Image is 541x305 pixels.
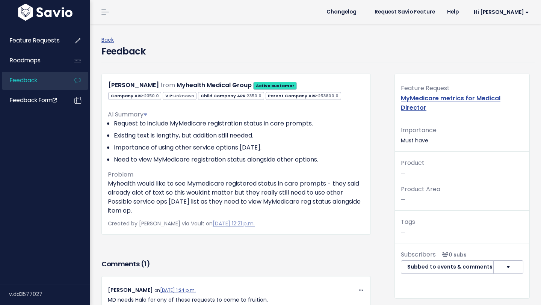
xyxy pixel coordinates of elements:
[326,9,357,15] span: Changelog
[213,220,255,227] a: [DATE] 12:21 p.m.
[401,84,450,92] span: Feature Request
[474,9,529,15] span: Hi [PERSON_NAME]
[441,6,465,18] a: Help
[108,220,255,227] span: Created by [PERSON_NAME] via Vault on
[108,179,364,215] p: Myhealth would like to see Mymedicare registered status in care prompts - they said already alot ...
[108,170,133,179] span: Problem
[108,81,159,89] a: [PERSON_NAME]
[108,286,153,294] span: [PERSON_NAME]
[10,56,41,64] span: Roadmaps
[256,83,295,89] strong: Active customer
[160,287,196,293] a: [DATE] 1:24 p.m.
[114,143,364,152] li: Importance of using other service options [DATE].
[101,36,114,44] a: Back
[114,131,364,140] li: Existing text is lengthy, but addition still needed.
[10,96,57,104] span: Feedback form
[401,260,494,274] button: Subbed to events & comments
[163,92,196,100] span: VIP:
[10,36,60,44] span: Feature Requests
[401,94,500,112] a: MyMedicare metrics for Medical Director
[401,126,437,134] span: Importance
[144,259,147,269] span: 1
[401,217,523,237] p: —
[2,72,62,89] a: Feedback
[439,251,467,258] span: <p><strong>Subscribers</strong><br><br> No subscribers yet<br> </p>
[401,250,436,259] span: Subscribers
[2,32,62,49] a: Feature Requests
[101,45,145,58] h4: Feedback
[101,259,371,269] h3: Comments ( )
[318,93,339,99] span: 253800.0
[10,76,37,84] span: Feedback
[266,92,341,100] span: Parent Company ARR:
[465,6,535,18] a: Hi [PERSON_NAME]
[108,92,161,100] span: Company ARR:
[198,92,264,100] span: Child Company ARR:
[16,4,74,21] img: logo-white.9d6f32f41409.svg
[401,158,523,178] p: —
[9,284,90,304] div: v.dd3577027
[369,6,441,18] a: Request Savio Feature
[144,93,159,99] span: 2350.0
[401,125,523,145] p: Must have
[114,155,364,164] li: Need to view MyMedicare registration status alongside other options.
[2,52,62,69] a: Roadmaps
[401,217,415,226] span: Tags
[154,287,196,293] span: on
[246,93,261,99] span: 2350.0
[114,119,364,128] li: Request to include MyMedicare registration status in care prompts.
[401,184,523,204] p: —
[2,92,62,109] a: Feedback form
[177,81,252,89] a: Myhealth Medical Group
[108,295,364,305] p: MD needs Halo for any of these requests to come to fruition.
[401,185,440,193] span: Product Area
[401,159,425,167] span: Product
[108,110,147,119] span: AI Summary
[160,81,175,89] span: from
[173,93,194,99] span: Unknown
